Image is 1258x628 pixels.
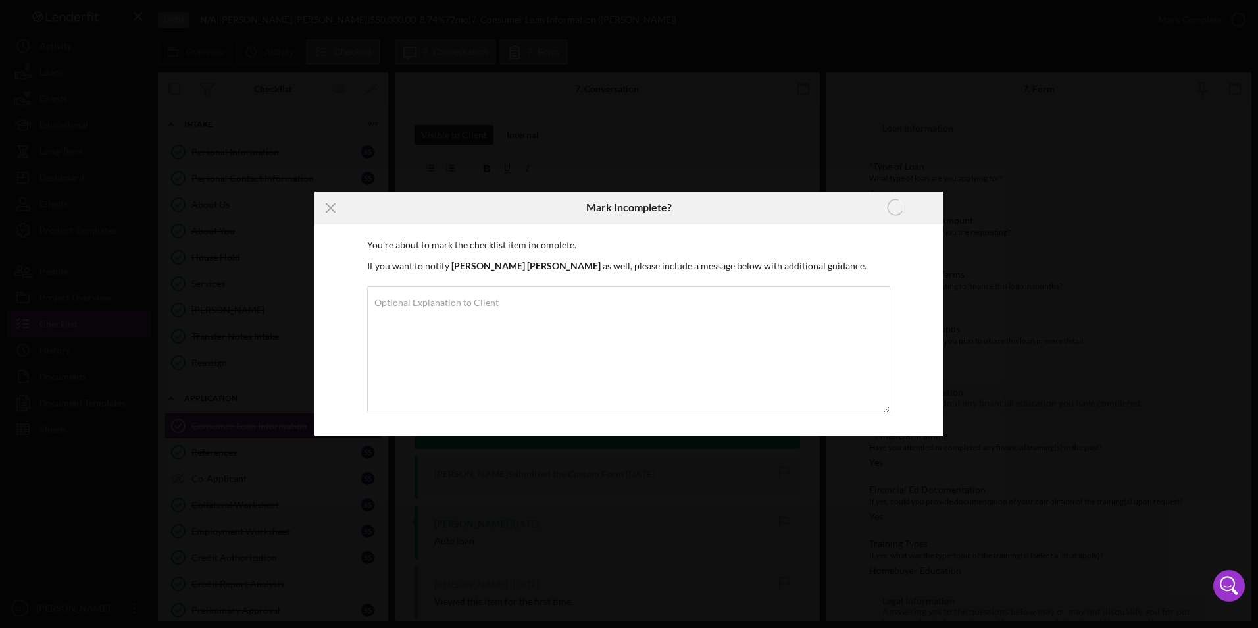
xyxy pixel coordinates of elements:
[367,259,891,273] p: If you want to notify as well, please include a message below with additional guidance.
[586,201,672,213] h6: Mark Incomplete?
[847,195,943,221] button: Marking Incomplete
[374,298,499,308] label: Optional Explanation to Client
[451,260,601,271] b: [PERSON_NAME] [PERSON_NAME]
[367,238,891,252] p: You're about to mark the checklist item incomplete.
[1213,570,1245,602] div: Open Intercom Messenger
